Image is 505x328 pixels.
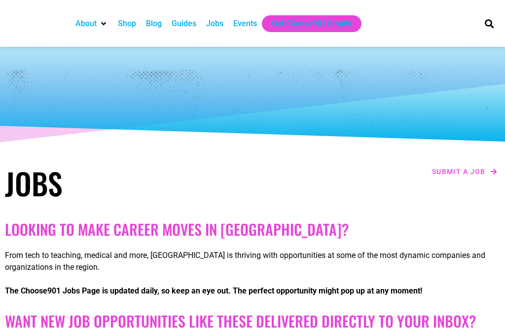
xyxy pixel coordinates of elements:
[5,220,500,238] h2: Looking to make career moves in [GEOGRAPHIC_DATA]?
[481,15,498,32] div: Search
[233,18,257,30] a: Events
[172,18,196,30] a: Guides
[71,15,471,32] nav: Main nav
[75,18,97,30] a: About
[272,18,352,30] a: Get Choose901 Emails
[146,18,162,30] a: Blog
[5,286,422,295] strong: The Choose901 Jobs Page is updated daily, so keep an eye out. The perfect opportunity might pop u...
[432,168,486,175] span: Submit a job
[429,165,500,178] a: Submit a job
[118,18,136,30] a: Shop
[5,250,500,273] p: From tech to teaching, medical and more, [GEOGRAPHIC_DATA] is thriving with opportunities at some...
[206,18,223,30] a: Jobs
[71,15,113,32] div: About
[5,165,248,201] h1: Jobs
